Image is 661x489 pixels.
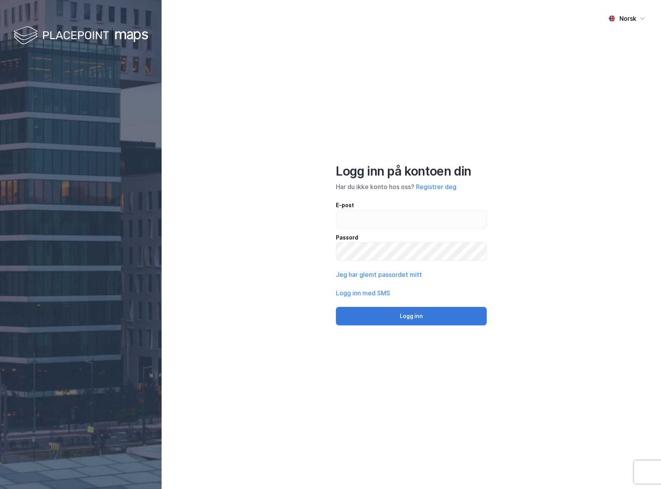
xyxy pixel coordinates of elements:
div: Logg inn på kontoen din [336,164,487,179]
button: Registrer deg [416,182,456,191]
div: Passord [336,233,487,242]
button: Logg inn med SMS [336,288,390,298]
div: Norsk [619,14,636,23]
button: Jeg har glemt passordet mitt [336,270,422,279]
img: logo-white.f07954bde2210d2a523dddb988cd2aa7.svg [13,25,148,47]
iframe: Chat Widget [623,452,661,489]
div: E-post [336,201,487,210]
div: Kontrollprogram for chat [623,452,661,489]
button: Logg inn [336,307,487,325]
div: Har du ikke konto hos oss? [336,182,487,191]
